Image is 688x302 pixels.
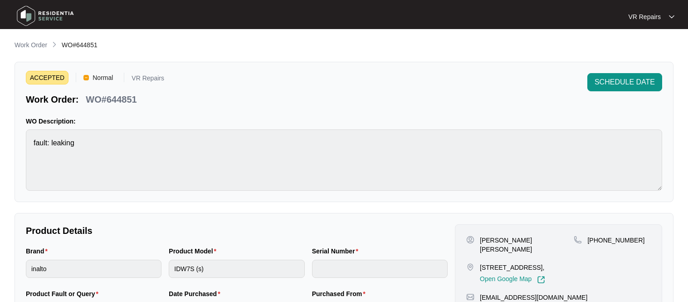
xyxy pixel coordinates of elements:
[466,293,474,301] img: map-pin
[13,40,49,50] a: Work Order
[312,260,448,278] input: Serial Number
[169,260,304,278] input: Product Model
[480,236,574,254] p: [PERSON_NAME] [PERSON_NAME]
[26,129,662,191] textarea: fault: leaking
[169,247,220,256] label: Product Model
[574,236,582,244] img: map-pin
[466,236,474,244] img: user-pin
[587,236,644,245] p: [PHONE_NUMBER]
[132,75,164,84] p: VR Repairs
[26,71,68,84] span: ACCEPTED
[669,15,674,19] img: dropdown arrow
[312,247,362,256] label: Serial Number
[15,40,47,50] p: Work Order
[26,260,161,278] input: Brand
[89,71,117,84] span: Normal
[62,41,98,49] span: WO#644851
[26,224,448,237] p: Product Details
[26,289,102,298] label: Product Fault or Query
[26,93,78,106] p: Work Order:
[26,247,51,256] label: Brand
[51,41,58,48] img: chevron-right
[14,2,77,30] img: residentia service logo
[480,293,587,302] p: [EMAIL_ADDRESS][DOMAIN_NAME]
[169,289,224,298] label: Date Purchased
[480,263,545,272] p: [STREET_ADDRESS],
[86,93,137,106] p: WO#644851
[83,75,89,80] img: Vercel Logo
[537,276,545,284] img: Link-External
[628,12,661,21] p: VR Repairs
[26,117,662,126] p: WO Description:
[466,263,474,271] img: map-pin
[312,289,369,298] label: Purchased From
[587,73,662,91] button: SCHEDULE DATE
[480,276,545,284] a: Open Google Map
[595,77,655,88] span: SCHEDULE DATE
